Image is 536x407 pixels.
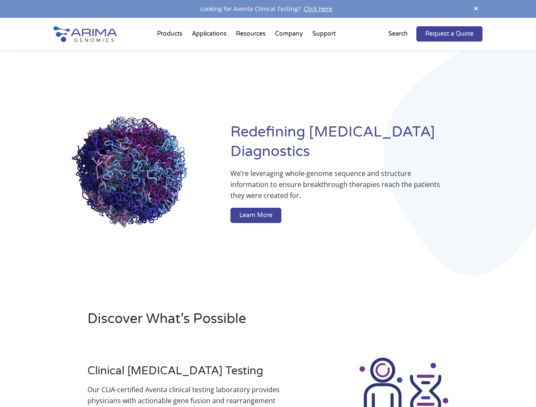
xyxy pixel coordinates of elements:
h2: Discover What’s Possible [87,309,369,335]
div: Looking for Aventa Clinical Testing? [53,3,482,14]
iframe: Chat Widget [494,366,536,407]
p: Search [388,28,408,39]
p: We’re leveraging whole-genome sequence and structure information to ensure breakthrough therapies... [230,168,449,208]
h3: Clinical [MEDICAL_DATA] Testing [87,364,301,384]
img: Arima-Genomics-logo [53,26,117,42]
a: Click Here [300,5,336,13]
a: Request a Quote [416,26,483,42]
h1: Redefining [MEDICAL_DATA] Diagnostics [230,123,483,168]
a: Learn More [230,208,281,223]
